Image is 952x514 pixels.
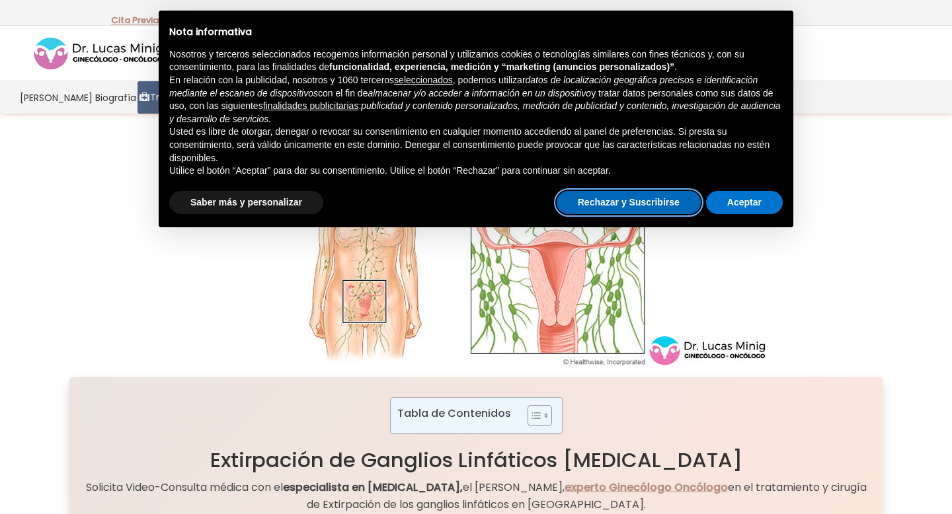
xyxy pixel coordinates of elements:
[79,447,873,472] h1: Extirpación de Ganglios Linfáticos [MEDICAL_DATA]
[79,479,873,513] p: Solicita Video-Consulta médica con el el [PERSON_NAME], en el tratamiento y cirugía de Extirpació...
[706,191,783,215] button: Aceptar
[19,81,94,114] a: [PERSON_NAME]
[169,191,323,215] button: Saber más y personalizar
[169,100,781,124] em: publicidad y contenido personalizados, medición de publicidad y contenido, investigación de audie...
[111,12,163,29] p: -
[565,480,728,495] a: experto Ginecólogo Oncólogo
[169,26,783,38] h2: Nota informativa
[368,88,591,98] em: almacenar y/o acceder a información en un dispositivo
[394,74,453,87] button: seleccionados
[20,90,93,105] span: [PERSON_NAME]
[94,81,138,114] a: Biografía
[169,165,783,178] p: Utilice el botón “Aceptar” para dar su consentimiento. Utilice el botón “Rechazar” para continuar...
[557,191,701,215] button: Rechazar y Suscribirse
[111,14,159,26] a: Cita Previa
[169,126,783,165] p: Usted es libre de otorgar, denegar o revocar su consentimiento en cualquier momento accediendo al...
[329,61,674,72] strong: funcionalidad, experiencia, medición y “marketing (anuncios personalizados)”
[518,404,549,427] a: Toggle Table of Content
[186,141,766,365] img: Extirpación de ganglios linfaticos Cirugía y Tratamientos
[138,81,215,114] a: Tratamientos
[95,90,136,105] span: Biografía
[397,406,511,421] p: Tabla de Contenidos
[169,75,758,98] em: datos de localización geográfica precisos e identificación mediante el escaneo de dispositivos
[169,48,783,74] p: Nosotros y terceros seleccionados recogemos información personal y utilizamos cookies o tecnologí...
[169,74,783,126] p: En relación con la publicidad, nosotros y 1060 terceros , podemos utilizar con el fin de y tratar...
[283,480,463,495] strong: especialista en [MEDICAL_DATA],
[263,100,359,113] button: finalidades publicitarias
